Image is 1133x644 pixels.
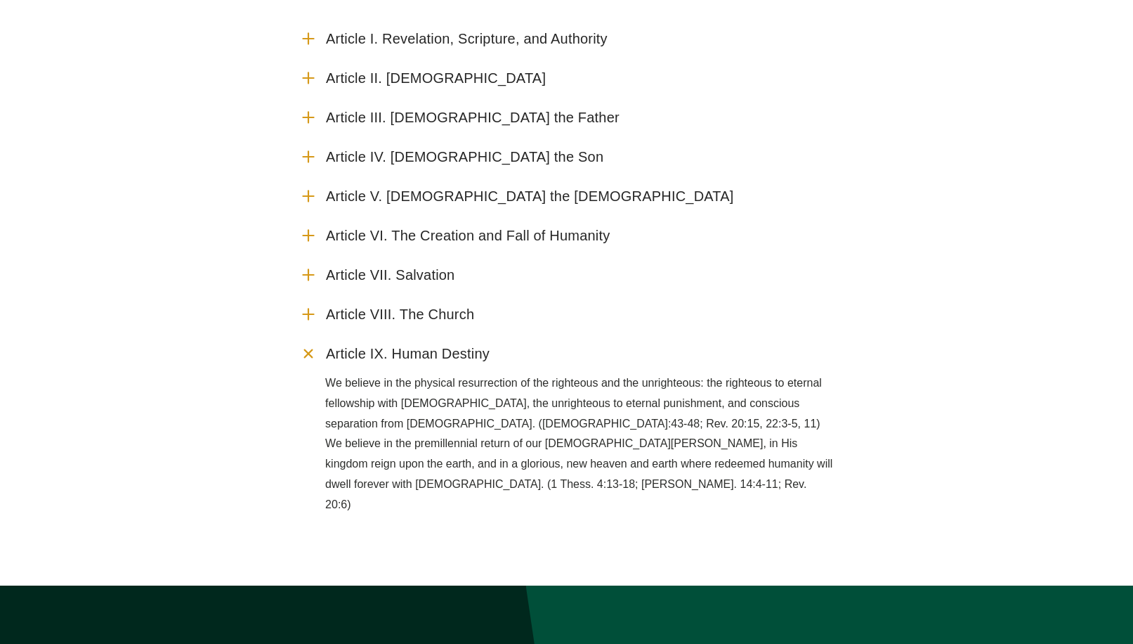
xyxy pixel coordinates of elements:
[326,266,454,284] span: Article VII. Salvation
[326,70,546,87] span: Article II. [DEMOGRAPHIC_DATA]
[326,227,610,245] span: Article VI. The Creation and Fall of Humanity
[326,188,734,205] span: Article V. [DEMOGRAPHIC_DATA] the [DEMOGRAPHIC_DATA]
[326,345,490,363] span: Article IX. Human Destiny
[326,30,608,48] span: Article I. Revelation, Scripture, and Authority
[326,148,603,166] span: Article IV. [DEMOGRAPHIC_DATA] the Son
[326,306,474,323] span: Article VIII. The Church
[325,373,834,515] p: We believe in the physical resurrection of the righteous and the unrighteous: the righteous to et...
[326,109,620,127] span: Article III. [DEMOGRAPHIC_DATA] the Father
